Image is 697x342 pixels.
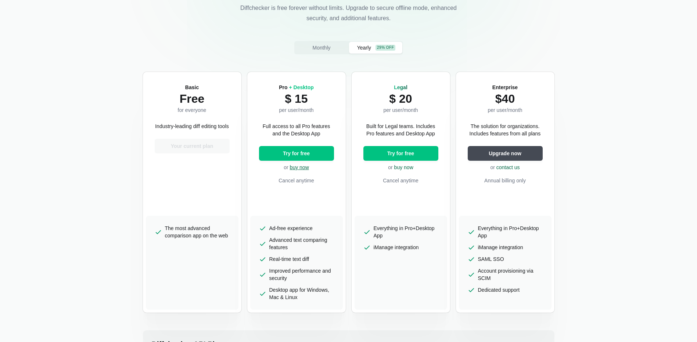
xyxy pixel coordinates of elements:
p: $ 15 [279,91,314,106]
a: buy now [394,164,413,170]
button: Try for free [363,146,438,161]
span: SAML SSO [478,255,504,263]
h2: Pro [279,84,314,91]
span: Try for free [386,150,416,157]
span: Dedicated support [478,286,520,294]
p: Annual billing only [468,177,543,184]
p: Free [178,91,206,106]
p: Cancel anytime [259,177,334,184]
div: 29% off [376,45,395,51]
p: Diffchecker is free forever without limits. Upgrade to secure offline mode, enhanced security, an... [238,3,459,23]
span: Account provisioning via SCIM [478,267,543,282]
span: Ad-free experience [269,225,313,232]
span: The most advanced comparison app on the web [165,225,230,239]
button: Yearly29% off [349,42,402,54]
a: contact us [496,164,520,170]
span: iManage integration [478,244,523,251]
p: The solution for organizations. Includes features from all plans [468,123,543,137]
span: Real-time text diff [269,255,309,263]
span: Upgrade now [487,150,523,157]
a: buy now [290,164,309,170]
p: Industry-leading diff editing tools [155,123,229,130]
p: Cancel anytime [363,177,438,184]
p: per user/month [279,106,314,114]
button: Upgrade now [468,146,543,161]
span: Your current plan [169,142,215,150]
p: for everyone [178,106,206,114]
p: or [363,164,438,171]
p: Full access to all Pro features and the Desktop App [259,123,334,137]
button: Try for free [259,146,334,161]
span: + Desktop [289,84,313,90]
span: Advanced text comparing features [269,236,334,251]
span: Everything in Pro+Desktop App [478,225,543,239]
p: $40 [488,91,522,106]
p: per user/month [383,106,418,114]
span: Yearly [356,44,373,51]
h2: Basic [178,84,206,91]
span: Everything in Pro+Desktop App [374,225,438,239]
h2: Enterprise [488,84,522,91]
span: iManage integration [374,244,419,251]
span: Desktop app for Windows, Mac & Linux [269,286,334,301]
span: Monthly [311,44,332,51]
span: Legal [394,84,407,90]
button: Your current plan [155,139,230,153]
p: or [259,164,334,171]
span: Try for free [281,150,311,157]
p: or [468,164,543,171]
p: Built for Legal teams. Includes Pro features and Desktop App [363,123,438,137]
button: Monthly [295,42,348,54]
span: Improved performance and security [269,267,334,282]
p: per user/month [488,106,522,114]
p: $ 20 [383,91,418,106]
